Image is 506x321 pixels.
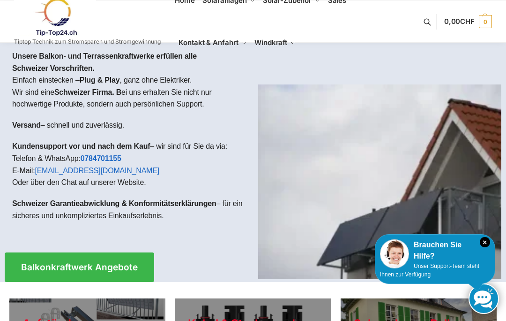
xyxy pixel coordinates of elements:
[54,88,121,96] strong: Schweizer Firma. B
[479,15,492,28] span: 0
[480,237,490,247] i: Schließen
[444,8,492,36] a: 0,00CHF 0
[444,17,475,26] span: 0,00
[12,198,246,222] p: – für ein sicheres und unkompliziertes Einkaufserlebnis.
[81,154,121,162] a: 0784701155
[12,86,246,110] p: Wir sind eine ei uns erhalten Sie nicht nur hochwertige Produkte, sondern auch persönlichen Support.
[179,38,238,47] span: Kontakt & Anfahrt
[5,252,154,282] a: Balkonkraftwerk Angebote
[460,17,475,26] span: CHF
[12,52,197,72] strong: Unsere Balkon- und Terrassenkraftwerke erfüllen alle Schweizer Vorschriften.
[251,22,300,64] a: Windkraft
[175,22,251,64] a: Kontakt & Anfahrt
[12,140,246,188] p: – wir sind für Sie da via: Telefon & WhatsApp: E-Mail: Oder über den Chat auf unserer Website.
[254,38,287,47] span: Windkraft
[21,263,138,272] span: Balkonkraftwerk Angebote
[380,239,409,268] img: Customer service
[14,39,161,45] p: Tiptop Technik zum Stromsparen und Stromgewinnung
[12,119,246,131] p: – schnell und zuverlässig.
[380,263,479,278] span: Unser Support-Team steht Ihnen zur Verfügung
[380,239,490,262] div: Brauchen Sie Hilfe?
[12,142,150,150] strong: Kundensupport vor und nach dem Kauf
[12,199,216,207] strong: Schweizer Garantieabwicklung & Konformitätserklärungen
[5,43,253,238] div: Einfach einstecken – , ganz ohne Elektriker.
[35,167,159,175] a: [EMAIL_ADDRESS][DOMAIN_NAME]
[12,121,41,129] strong: Versand
[80,76,120,84] strong: Plug & Play
[258,84,501,279] img: Home 1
